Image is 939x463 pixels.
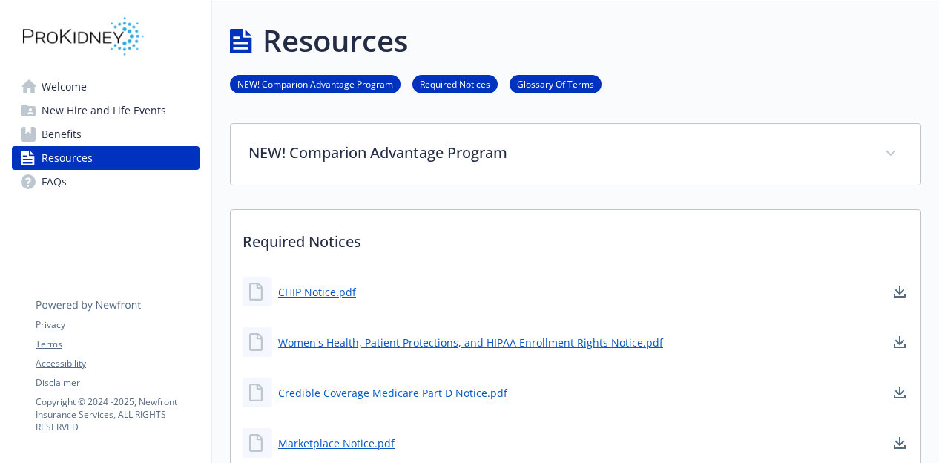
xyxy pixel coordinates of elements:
[891,434,909,452] a: download document
[248,142,867,164] p: NEW! Comparion Advantage Program
[36,395,199,433] p: Copyright © 2024 - 2025 , Newfront Insurance Services, ALL RIGHTS RESERVED
[36,376,199,390] a: Disclaimer
[891,384,909,401] a: download document
[42,99,166,122] span: New Hire and Life Events
[36,338,199,351] a: Terms
[278,335,663,350] a: Women's Health, Patient Protections, and HIPAA Enrollment Rights Notice.pdf
[891,283,909,301] a: download document
[231,210,920,265] p: Required Notices
[42,75,87,99] span: Welcome
[12,170,200,194] a: FAQs
[278,385,507,401] a: Credible Coverage Medicare Part D Notice.pdf
[12,99,200,122] a: New Hire and Life Events
[12,146,200,170] a: Resources
[12,75,200,99] a: Welcome
[42,122,82,146] span: Benefits
[42,146,93,170] span: Resources
[278,436,395,451] a: Marketplace Notice.pdf
[891,333,909,351] a: download document
[36,318,199,332] a: Privacy
[36,357,199,370] a: Accessibility
[12,122,200,146] a: Benefits
[278,284,356,300] a: CHIP Notice.pdf
[263,19,408,63] h1: Resources
[231,124,920,185] div: NEW! Comparion Advantage Program
[230,76,401,91] a: NEW! Comparion Advantage Program
[412,76,498,91] a: Required Notices
[42,170,67,194] span: FAQs
[510,76,602,91] a: Glossary Of Terms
